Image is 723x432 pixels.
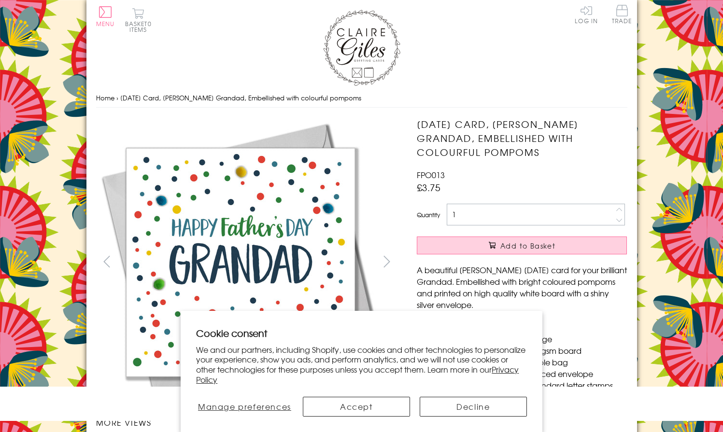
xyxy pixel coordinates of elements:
[116,93,118,102] span: ›
[376,251,397,272] button: next
[96,6,115,27] button: Menu
[323,10,400,86] img: Claire Giles Greetings Cards
[417,117,627,159] h1: [DATE] Card, [PERSON_NAME] Grandad, Embellished with colourful pompoms
[196,345,527,385] p: We and our partners, including Shopify, use cookies and other technologies to personalize your ex...
[196,397,293,417] button: Manage preferences
[196,363,519,385] a: Privacy Policy
[500,241,555,251] span: Add to Basket
[198,401,291,412] span: Manage preferences
[612,5,632,26] a: Trade
[420,397,527,417] button: Decline
[96,117,385,407] img: Father's Day Card, Dotty Grandad, Embellished with colourful pompoms
[96,251,118,272] button: prev
[417,264,627,310] p: A beautiful [PERSON_NAME] [DATE] card for your brilliant Grandad. Embellished with bright coloure...
[612,5,632,24] span: Trade
[575,5,598,24] a: Log In
[417,237,627,254] button: Add to Basket
[96,19,115,28] span: Menu
[417,210,440,219] label: Quantity
[120,93,361,102] span: [DATE] Card, [PERSON_NAME] Grandad, Embellished with colourful pompoms
[96,88,627,108] nav: breadcrumbs
[129,19,152,34] span: 0 items
[125,8,152,32] button: Basket0 items
[96,93,114,102] a: Home
[417,181,440,194] span: £3.75
[96,417,398,428] h3: More views
[397,117,687,367] img: Father's Day Card, Dotty Grandad, Embellished with colourful pompoms
[417,169,445,181] span: FPO013
[303,397,410,417] button: Accept
[196,326,527,340] h2: Cookie consent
